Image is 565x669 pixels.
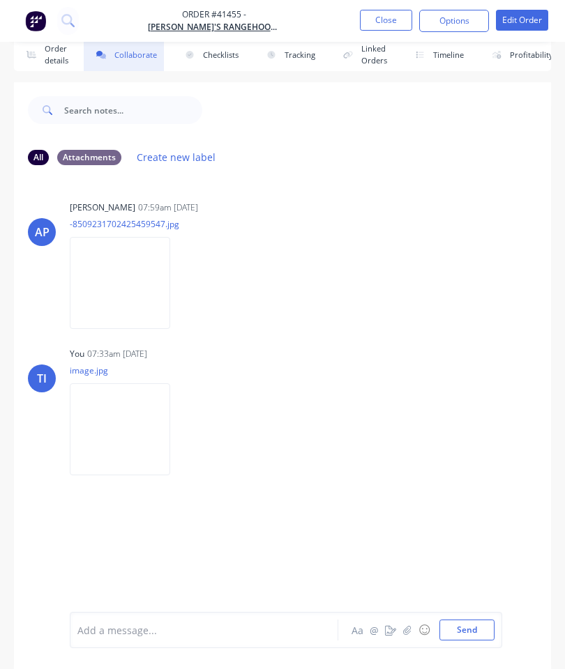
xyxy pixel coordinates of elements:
[130,148,223,167] button: Create new label
[70,201,135,214] div: [PERSON_NAME]
[148,21,280,33] a: [PERSON_NAME]'s Rangehood - CASH SALE
[70,218,184,230] p: -8509231702425459547.jpg
[84,39,164,71] button: Collaborate
[70,348,84,360] div: You
[349,622,366,638] button: Aa
[416,622,432,638] button: ☺
[25,10,46,31] img: Factory
[37,370,47,387] div: TI
[138,201,198,214] div: 07:59am [DATE]
[402,39,471,71] button: Timeline
[87,348,147,360] div: 07:33am [DATE]
[70,364,184,376] p: image.jpg
[479,39,560,71] button: Profitability
[35,224,50,240] div: AP
[496,10,548,31] button: Edit Order
[331,39,394,71] button: Linked Orders
[14,39,75,71] button: Order details
[148,8,280,21] span: Order #41455 -
[57,150,121,165] div: Attachments
[366,622,382,638] button: @
[28,150,49,165] div: All
[360,10,412,31] button: Close
[419,10,489,32] button: Options
[64,96,202,124] input: Search notes...
[172,39,246,71] button: Checklists
[254,39,322,71] button: Tracking
[439,620,495,640] button: Send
